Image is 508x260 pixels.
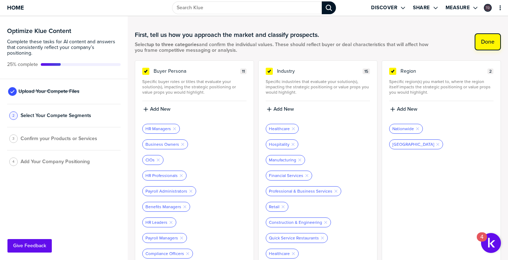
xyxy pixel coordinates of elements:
button: Remove Tag [324,220,328,225]
div: Search Klue [322,1,336,14]
span: Select and confirm the individual values. These should reflect buyer or deal characteristics that... [135,42,435,53]
span: Home [7,5,24,11]
span: Specific industries that evaluate your solution(s), impacting the strategic positioning or value ... [266,79,370,95]
button: Remove Tag [186,251,190,256]
button: Remove Tag [179,173,183,178]
span: 2 [12,113,15,118]
strong: up to three categories [148,41,199,48]
span: Specific buyer roles or titles that evaluate your solution(s), impacting the strategic positionin... [142,79,247,95]
button: Remove Tag [169,220,173,225]
span: Buyer Persona [154,68,186,74]
label: Add New [397,106,417,112]
span: 11 [242,69,245,74]
div: Thomas Daglis [484,4,492,12]
button: Remove Tag [305,173,309,178]
button: Remove Tag [291,142,295,146]
span: 15 [364,69,368,74]
label: Measure [446,5,470,11]
button: Remove Tag [181,142,185,146]
button: Remove Tag [156,158,160,162]
label: Add New [274,106,294,112]
span: 2 [489,69,492,74]
button: Remove Tag [183,205,187,209]
span: Select Your Compete Segments [21,113,91,118]
button: Remove Tag [320,236,325,240]
label: Discover [371,5,397,11]
h1: First, tell us how you approach the market and classify prospects. [135,31,435,39]
img: 62ddb19a58e89d0ca48d1e7b41a9574f-sml.png [485,5,491,11]
button: Remove Tag [334,189,338,193]
span: Region [401,68,416,74]
a: Edit Profile [483,3,492,12]
button: Give Feedback [7,239,52,253]
span: 3 [12,136,15,141]
span: Confirm your Products or Services [21,136,97,142]
input: Search Klue [172,1,321,14]
label: Share [413,5,430,11]
span: Complete these tasks for AI content and answers that consistently reflect your company’s position... [7,39,121,56]
button: Remove Tag [180,236,184,240]
button: Remove Tag [291,127,296,131]
span: Add Your Company Positioning [21,159,90,165]
h3: Optimize Klue Content [7,28,121,34]
span: Upload Your Compete Files [18,89,79,94]
span: 4 [12,159,15,164]
button: Remove Tag [415,127,420,131]
label: Add New [150,106,170,112]
button: Remove Tag [291,251,296,256]
label: Done [481,38,495,45]
div: 4 [480,237,484,246]
button: Remove Tag [189,189,193,193]
button: Remove Tag [281,205,285,209]
button: Remove Tag [436,142,440,146]
button: Remove Tag [172,127,177,131]
span: Specific region(s) you market to, where the region itself impacts the strategic positioning or va... [389,79,493,95]
button: Open Resource Center, 4 new notifications [481,233,501,253]
span: Industry [277,68,295,74]
button: Remove Tag [298,158,302,162]
span: Active [7,62,38,67]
